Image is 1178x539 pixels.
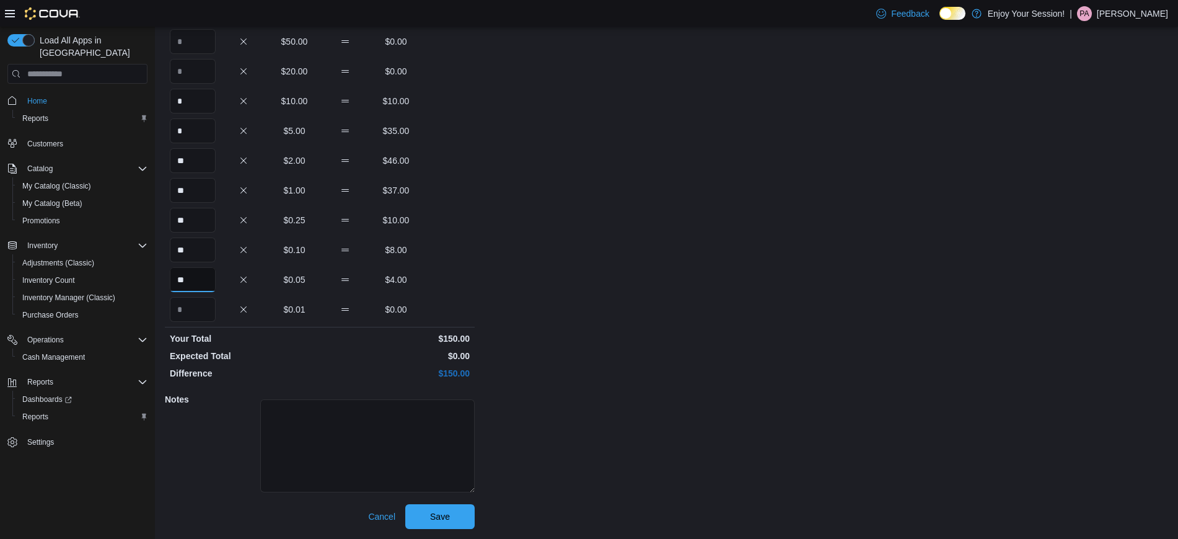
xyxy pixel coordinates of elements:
[12,408,152,425] button: Reports
[17,213,65,228] a: Promotions
[27,377,53,387] span: Reports
[170,238,216,262] input: Quantity
[170,332,317,345] p: Your Total
[17,213,147,228] span: Promotions
[17,179,96,194] a: My Catalog (Classic)
[17,392,77,407] a: Dashboards
[12,212,152,229] button: Promotions
[2,160,152,177] button: Catalog
[170,267,216,292] input: Quantity
[373,303,419,316] p: $0.00
[170,59,216,84] input: Quantity
[12,195,152,212] button: My Catalog (Beta)
[322,350,470,362] p: $0.00
[170,367,317,380] p: Difference
[12,289,152,306] button: Inventory Manager (Classic)
[17,273,80,288] a: Inventory Count
[27,335,64,345] span: Operations
[17,111,147,126] span: Reports
[27,437,54,447] span: Settings
[17,256,99,270] a: Adjustments (Classic)
[22,92,147,108] span: Home
[22,435,59,450] a: Settings
[17,409,53,424] a: Reports
[22,136,68,151] a: Customers
[271,244,317,256] p: $0.10
[17,196,87,211] a: My Catalog (Beta)
[22,94,52,109] a: Home
[17,308,84,323] a: Purchase Orders
[170,297,216,322] input: Quantity
[170,208,216,233] input: Quantity
[373,125,419,137] p: $35.00
[17,350,90,365] a: Cash Management
[22,332,147,347] span: Operations
[1077,6,1092,21] div: Patrick Atueyi
[170,89,216,114] input: Quantity
[17,350,147,365] span: Cash Management
[170,29,216,54] input: Quantity
[17,308,147,323] span: Purchase Orders
[373,274,419,286] p: $4.00
[891,7,929,20] span: Feedback
[22,310,79,320] span: Purchase Orders
[271,154,317,167] p: $2.00
[17,290,120,305] a: Inventory Manager (Classic)
[17,273,147,288] span: Inventory Count
[170,350,317,362] p: Expected Total
[373,244,419,256] p: $8.00
[12,272,152,289] button: Inventory Count
[17,196,147,211] span: My Catalog (Beta)
[271,65,317,78] p: $20.00
[373,184,419,197] p: $37.00
[22,216,60,226] span: Promotions
[22,434,147,450] span: Settings
[373,35,419,48] p: $0.00
[368,510,395,523] span: Cancel
[271,125,317,137] p: $5.00
[12,254,152,272] button: Adjustments (Classic)
[22,352,85,362] span: Cash Management
[7,86,147,483] nav: Complex example
[322,332,470,345] p: $150.00
[165,387,258,412] h5: Notes
[871,1,934,26] a: Feedback
[2,135,152,153] button: Customers
[271,35,317,48] p: $50.00
[17,392,147,407] span: Dashboards
[271,274,317,286] p: $0.05
[17,256,147,270] span: Adjustments (Classic)
[2,373,152,391] button: Reports
[988,6,1065,21] p: Enjoy Your Session!
[27,139,63,149] span: Customers
[22,375,58,390] button: Reports
[22,136,147,151] span: Customers
[271,184,317,197] p: $1.00
[22,412,48,422] span: Reports
[22,332,69,347] button: Operations
[22,161,147,176] span: Catalog
[22,161,58,176] button: Catalog
[939,7,965,20] input: Dark Mode
[35,34,147,59] span: Load All Apps in [GEOGRAPHIC_DATA]
[12,306,152,324] button: Purchase Orders
[430,510,450,523] span: Save
[373,214,419,226] p: $10.00
[22,275,75,285] span: Inventory Count
[22,114,48,123] span: Reports
[27,241,58,251] span: Inventory
[271,214,317,226] p: $0.25
[1079,6,1089,21] span: PA
[2,91,152,109] button: Home
[27,96,47,106] span: Home
[22,394,72,404] span: Dashboards
[1070,6,1072,21] p: |
[22,293,115,303] span: Inventory Manager (Classic)
[12,177,152,195] button: My Catalog (Classic)
[373,65,419,78] p: $0.00
[271,303,317,316] p: $0.01
[17,111,53,126] a: Reports
[25,7,80,20] img: Cova
[22,258,94,268] span: Adjustments (Classic)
